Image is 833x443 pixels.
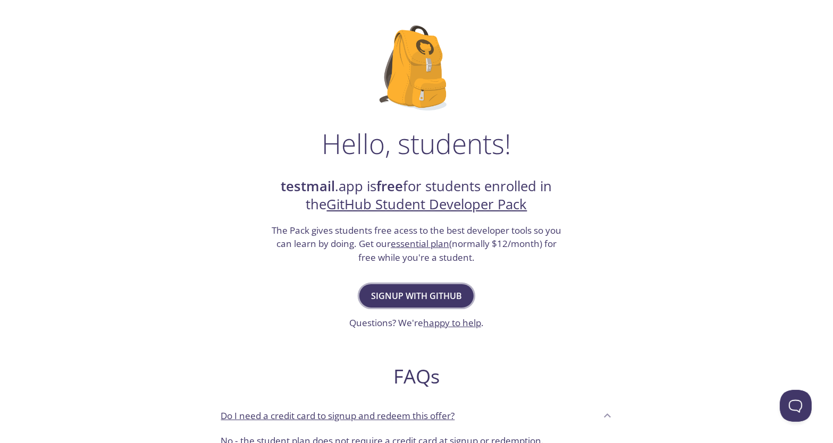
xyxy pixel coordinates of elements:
iframe: Help Scout Beacon - Open [780,390,812,422]
a: GitHub Student Developer Pack [327,195,527,214]
h2: .app is for students enrolled in the [271,177,563,214]
strong: free [377,177,403,195]
button: Signup with GitHub [359,284,474,308]
h2: FAQs [213,364,621,388]
a: happy to help [423,317,481,329]
a: essential plan [391,237,449,250]
strong: testmail [281,177,335,195]
h3: Questions? We're . [349,316,484,330]
h1: Hello, students! [322,127,511,159]
img: github-student-backpack.png [380,25,453,110]
span: Signup with GitHub [371,288,462,303]
h3: The Pack gives students free acess to the best developer tools so you can learn by doing. Get our... [271,224,563,265]
p: Do I need a credit card to signup and redeem this offer? [221,409,455,423]
div: Do I need a credit card to signup and redeem this offer? [213,401,621,430]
